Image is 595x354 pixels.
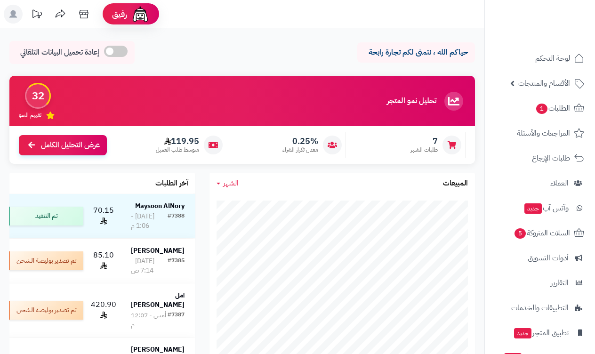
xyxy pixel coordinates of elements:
a: التطبيقات والخدمات [490,297,589,319]
a: وآتس آبجديد [490,197,589,219]
td: 70.15 [87,194,120,238]
div: #7388 [168,212,185,231]
a: التقارير [490,272,589,294]
strong: [PERSON_NAME] [131,246,185,256]
span: متوسط طلب العميل [156,146,199,154]
h3: المبيعات [443,179,468,188]
strong: امل [PERSON_NAME] [131,290,185,310]
div: تم تصدير بوليصة الشحن [8,251,83,270]
span: 5 [515,228,526,239]
div: #7385 [168,257,185,275]
a: تحديثات المنصة [25,5,48,26]
span: التقارير [551,276,569,290]
a: أدوات التسويق [490,247,589,269]
a: طلبات الإرجاع [490,147,589,169]
span: طلبات الإرجاع [532,152,570,165]
div: أمس - 12:07 م [131,311,168,330]
span: الأقسام والمنتجات [518,77,570,90]
span: معدل تكرار الشراء [282,146,318,154]
span: طلبات الشهر [410,146,438,154]
a: الطلبات1 [490,97,589,120]
span: السلات المتروكة [514,226,570,240]
span: لوحة التحكم [535,52,570,65]
span: 119.95 [156,136,199,146]
span: العملاء [550,177,569,190]
div: [DATE] - 7:14 ص [131,257,168,275]
img: logo-2.png [531,7,586,27]
p: حياكم الله ، نتمنى لكم تجارة رابحة [364,47,468,58]
h3: تحليل نمو المتجر [387,97,436,105]
div: [DATE] - 1:06 م [131,212,168,231]
img: ai-face.png [131,5,150,24]
a: الشهر [217,178,239,189]
a: لوحة التحكم [490,47,589,70]
a: السلات المتروكة5 [490,222,589,244]
span: الطلبات [535,102,570,115]
div: تم تصدير بوليصة الشحن [8,301,83,320]
span: وآتس آب [523,201,569,215]
a: تطبيق المتجرجديد [490,322,589,344]
div: #7387 [168,311,185,330]
a: المراجعات والأسئلة [490,122,589,145]
a: عرض التحليل الكامل [19,135,107,155]
td: 85.10 [87,239,120,283]
div: تم التنفيذ [8,207,83,225]
span: إعادة تحميل البيانات التلقائي [20,47,99,58]
span: الشهر [223,177,239,189]
span: عرض التحليل الكامل [41,140,100,151]
a: العملاء [490,172,589,194]
span: 1 [536,104,547,114]
td: 420.90 [87,283,120,337]
span: التطبيقات والخدمات [511,301,569,314]
span: تقييم النمو [19,111,41,119]
span: رفيق [112,8,127,20]
span: أدوات التسويق [528,251,569,265]
span: تطبيق المتجر [513,326,569,339]
span: جديد [514,328,531,338]
strong: Maysoon AlNory [135,201,185,211]
span: 7 [410,136,438,146]
h3: آخر الطلبات [155,179,188,188]
span: المراجعات والأسئلة [517,127,570,140]
span: 0.25% [282,136,318,146]
span: جديد [524,203,542,214]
